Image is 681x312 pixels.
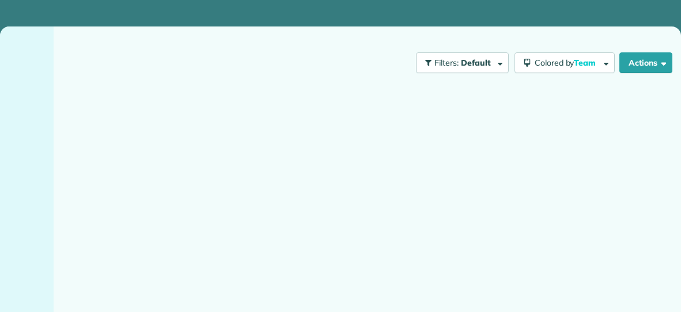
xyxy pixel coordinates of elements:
span: Team [574,58,597,68]
span: Filters: [434,58,459,68]
button: Actions [619,52,672,73]
span: Default [461,58,491,68]
span: Colored by [535,58,600,68]
a: Filters: Default [410,52,509,73]
button: Filters: Default [416,52,509,73]
button: Colored byTeam [514,52,615,73]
